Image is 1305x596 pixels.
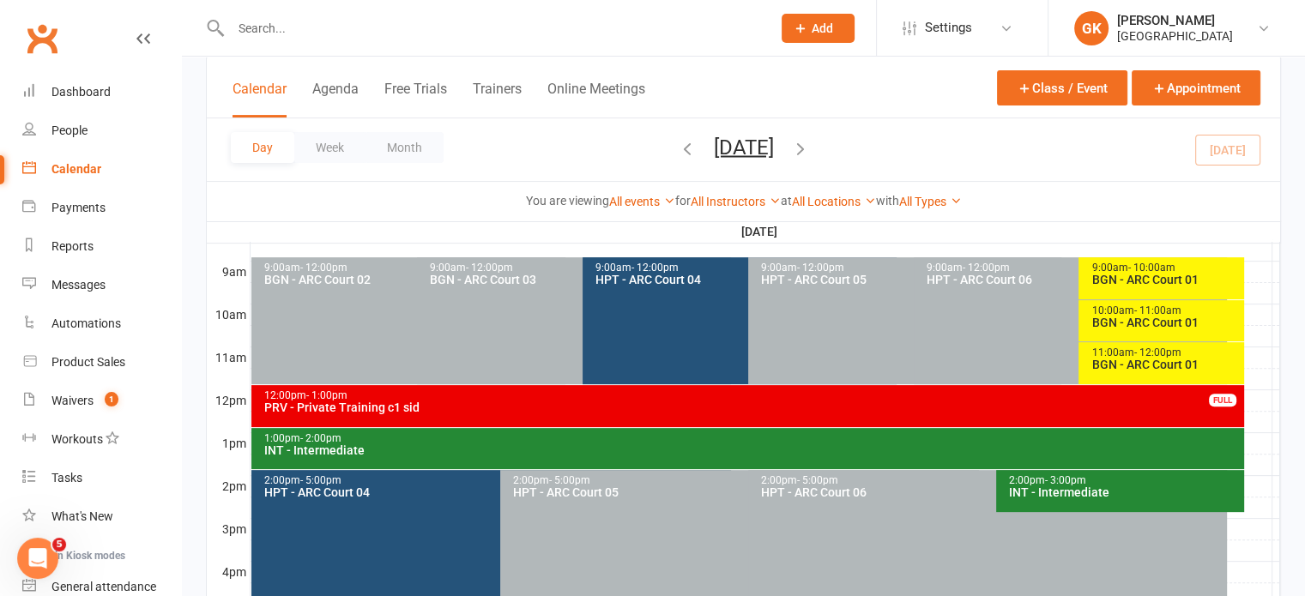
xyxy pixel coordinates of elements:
span: - 12:00pm [963,262,1010,274]
div: INT - Intermediate [263,444,1241,456]
a: What's New [22,497,181,536]
span: HPT - ARC Court 05 [513,485,619,499]
div: Calendar [51,162,101,176]
div: Reports [51,239,94,253]
div: PRV - Private Training c1 sid [263,401,1241,413]
th: 1pm [207,432,250,454]
th: [DATE] [250,221,1272,243]
span: - 10:00am [1127,262,1175,274]
span: HPT - ARC Court 05 [761,273,867,286]
div: HPT - ARC Court 04 [263,486,727,498]
a: Tasks [22,459,181,497]
span: - 1:00pm [306,389,347,401]
a: Calendar [22,150,181,189]
div: FULL [1209,394,1236,406]
a: All events [609,195,675,208]
iframe: Intercom live chat [17,538,58,579]
strong: with [876,194,899,208]
div: 9:00am [263,262,562,274]
div: BGN - ARC Court 01 [1091,274,1241,286]
button: Trainers [473,81,522,117]
span: BGN - ARC Court 02 [264,273,371,286]
div: [GEOGRAPHIC_DATA] [1117,28,1233,44]
span: - 3:00pm [1045,474,1086,486]
div: Tasks [51,471,82,485]
button: Free Trials [384,81,447,117]
div: Messages [51,278,106,292]
span: - 5:00pm [797,474,838,486]
div: INT - Intermediate [1008,486,1241,498]
div: GK [1074,11,1109,45]
div: General attendance [51,580,156,593]
button: Add [782,14,855,43]
button: Appointment [1132,70,1260,105]
strong: at [781,194,792,208]
span: Add [812,21,833,35]
span: - 12:00pm [631,262,679,274]
a: Product Sales [22,343,181,382]
th: 11am [207,346,250,368]
span: - 5:00pm [300,474,341,486]
button: Class / Event [997,70,1127,105]
div: Dashboard [51,85,111,99]
span: HPT - ARC Court 06 [761,485,867,499]
th: 2pm [207,475,250,497]
span: - 5:00pm [549,474,590,486]
div: 9:00am [760,262,1059,274]
span: 1 [105,392,118,406]
th: 12pm [207,389,250,411]
div: 2:00pm [512,475,976,486]
div: What's New [51,509,113,523]
strong: for [675,194,691,208]
th: 3pm [207,518,250,539]
a: Dashboard [22,73,181,111]
a: Messages [22,266,181,304]
button: Week [294,132,366,163]
strong: You are viewing [526,194,609,208]
div: 9:00am [926,262,1224,274]
div: 9:00am [1091,262,1241,274]
div: HPT - ARC Court 04 [595,274,893,286]
span: - 2:00pm [300,432,341,444]
div: [PERSON_NAME] [1117,13,1233,28]
span: 5 [52,538,66,551]
a: Reports [22,227,181,266]
div: People [51,123,88,137]
span: Settings [925,9,972,47]
a: Waivers 1 [22,382,181,420]
a: Payments [22,189,181,227]
span: HPT - ARC Court 06 [927,273,1032,286]
div: 11:00am [1091,347,1241,358]
button: Calendar [233,81,287,117]
button: Day [231,132,294,163]
a: People [22,111,181,150]
div: 10:00am [1091,305,1241,316]
span: - 12:00pm [466,262,513,274]
div: Automations [51,316,121,330]
span: - 12:00pm [300,262,347,274]
span: - 11:00am [1133,304,1181,316]
div: Payments [51,201,106,214]
th: 10am [207,304,250,325]
a: Clubworx [21,17,63,60]
a: All Locations [792,195,876,208]
button: Agenda [312,81,359,117]
div: BGN - ARC Court 01 [1091,316,1241,328]
button: Month [366,132,444,163]
div: 2:00pm [760,475,1223,486]
a: Workouts [22,420,181,459]
button: Online Meetings [547,81,645,117]
a: All Types [899,195,962,208]
a: Automations [22,304,181,343]
div: Waivers [51,394,94,407]
div: 9:00am [429,262,728,274]
a: All Instructors [691,195,781,208]
div: 2:00pm [263,475,727,486]
div: Workouts [51,432,103,446]
span: - 12:00pm [797,262,844,274]
div: BGN - ARC Court 01 [1091,358,1241,370]
th: 4pm [207,561,250,582]
span: - 12:00pm [1133,346,1181,358]
th: 9am [207,261,250,282]
div: Product Sales [51,355,125,369]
